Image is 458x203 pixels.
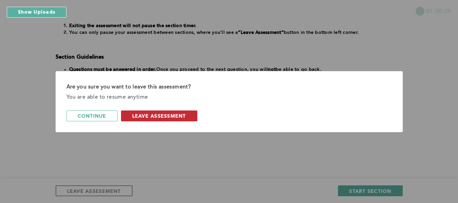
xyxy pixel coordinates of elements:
[78,113,106,119] span: continue
[66,92,392,102] div: You are able to resume anytime
[66,82,392,92] div: Are you sure you want to leave this assessment?
[66,110,118,121] button: continue
[132,113,186,119] span: leave assessment
[121,110,197,121] button: leave assessment
[7,7,66,18] button: Show Uploads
